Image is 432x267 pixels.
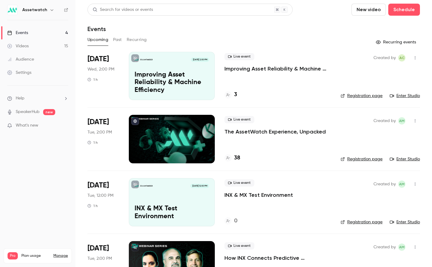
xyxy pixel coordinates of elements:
[373,181,396,188] span: Created by
[87,140,98,145] div: 1 h
[129,178,215,226] a: INX & MX Test EnvironmentAssetwatch[DATE] 12:00 PMINX & MX Test Environment
[113,35,122,45] button: Past
[87,52,119,100] div: Oct 15 Wed, 2:00 PM (America/New York)
[234,154,240,162] h4: 38
[135,71,209,94] p: Improving Asset Reliability & Machine Efficiency
[87,256,112,262] span: Tue, 2:00 PM
[87,243,109,253] span: [DATE]
[87,203,98,208] div: 1 h
[399,54,405,61] span: AC
[140,184,153,187] p: Assetwatch
[341,219,383,225] a: Registration page
[373,243,396,251] span: Created by
[87,129,112,135] span: Tue, 2:00 PM
[16,95,24,102] span: Help
[224,116,254,123] span: Live event
[390,219,420,225] a: Enter Studio
[7,56,34,62] div: Audience
[190,184,209,188] span: [DATE] 12:00 PM
[87,181,109,190] span: [DATE]
[398,181,405,188] span: Auburn Meadows
[224,179,254,187] span: Live event
[373,117,396,124] span: Created by
[8,5,17,15] img: Assetwatch
[87,25,106,33] h1: Events
[7,95,68,102] li: help-dropdown-opener
[129,52,215,100] a: Improving Asset Reliability & Machine EfficiencyAssetwatch[DATE] 2:00 PMImproving Asset Reliabili...
[341,93,383,99] a: Registration page
[21,253,50,258] span: Plan usage
[191,58,209,62] span: [DATE] 2:00 PM
[341,156,383,162] a: Registration page
[7,70,31,76] div: Settings
[399,243,405,251] span: AM
[398,117,405,124] span: Auburn Meadows
[87,66,114,72] span: Wed, 2:00 PM
[399,181,405,188] span: AM
[224,191,293,199] a: INX & MX Test Environment
[390,93,420,99] a: Enter Studio
[398,54,405,61] span: Adam Creamer
[22,7,47,13] h6: Assetwatch
[127,35,147,45] button: Recurring
[373,54,396,61] span: Created by
[224,242,254,250] span: Live event
[224,217,237,225] a: 0
[87,193,113,199] span: Tue, 12:00 PM
[87,35,108,45] button: Upcoming
[388,4,420,16] button: Schedule
[224,91,237,99] a: 3
[93,7,153,13] div: Search for videos or events
[87,117,109,127] span: [DATE]
[140,58,153,61] p: Assetwatch
[224,53,254,60] span: Live event
[87,178,119,226] div: Nov 4 Tue, 12:00 PM (America/New York)
[87,54,109,64] span: [DATE]
[234,91,237,99] h4: 3
[8,252,18,259] span: Pro
[135,205,209,221] p: INX & MX Test Environment
[43,109,55,115] span: new
[7,43,29,49] div: Videos
[224,154,240,162] a: 38
[16,109,40,115] a: SpeakerHub
[224,128,326,135] a: The AssetWatch Experience, Unpacked
[7,30,28,36] div: Events
[399,117,405,124] span: AM
[398,243,405,251] span: Auburn Meadows
[224,254,331,262] a: How INX Connects Predictive Maintenance to Action
[390,156,420,162] a: Enter Studio
[234,217,237,225] h4: 0
[87,115,119,163] div: Oct 21 Tue, 2:00 PM (America/New York)
[373,37,420,47] button: Recurring events
[16,122,38,129] span: What's new
[351,4,386,16] button: New video
[87,77,98,82] div: 1 h
[53,253,68,258] a: Manage
[224,65,331,72] a: Improving Asset Reliability & Machine Efficiency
